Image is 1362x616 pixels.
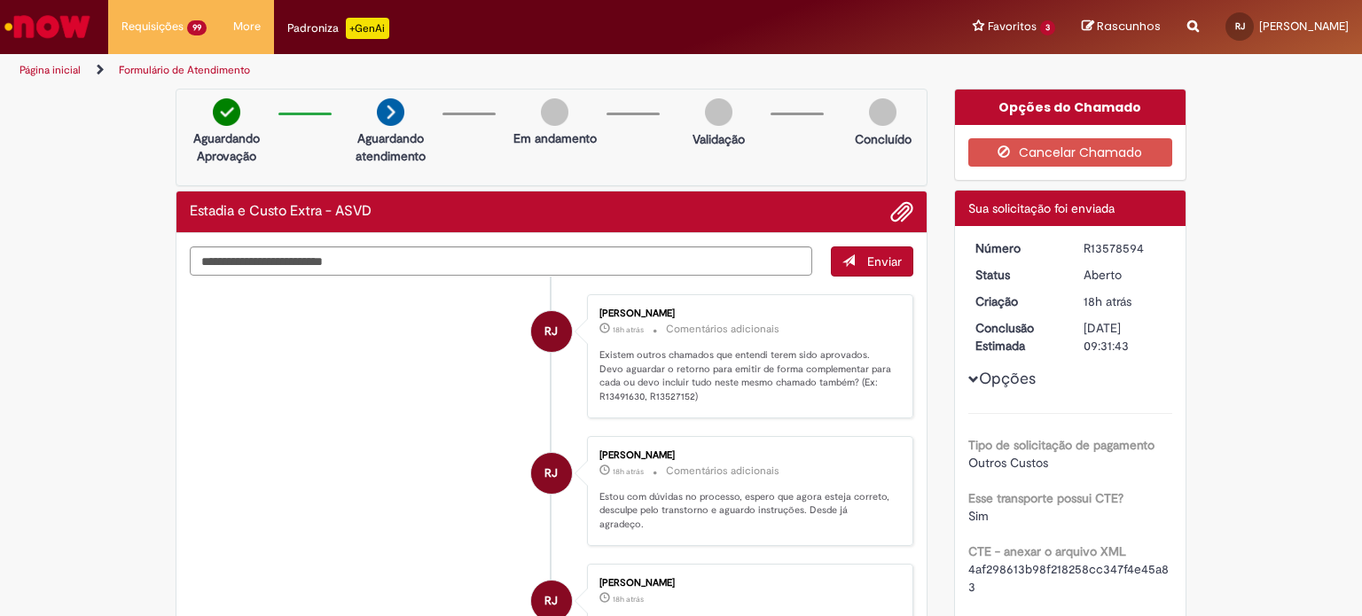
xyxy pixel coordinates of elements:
p: Aguardando Aprovação [184,129,270,165]
time: 29/09/2025 17:50:00 [613,594,644,604]
div: [PERSON_NAME] [599,308,895,319]
span: [PERSON_NAME] [1259,19,1349,34]
img: img-circle-grey.png [705,98,732,126]
span: 18h atrás [613,324,644,335]
button: Adicionar anexos [890,200,913,223]
span: Sua solicitação foi enviada [968,200,1115,216]
span: RJ [1235,20,1245,32]
dt: Criação [962,292,1071,310]
img: arrow-next.png [377,98,404,126]
span: More [233,18,261,35]
small: Comentários adicionais [666,322,779,337]
a: Página inicial [20,63,81,77]
button: Enviar [831,246,913,277]
p: +GenAi [346,18,389,39]
img: ServiceNow [2,9,93,44]
b: CTE - anexar o arquivo XML [968,543,1126,559]
span: 18h atrás [613,594,644,604]
span: Sim [968,508,989,524]
p: Validação [693,130,745,148]
div: [DATE] 09:31:43 [1084,319,1166,355]
time: 29/09/2025 17:59:28 [613,324,644,335]
span: RJ [544,310,558,353]
div: 29/09/2025 17:31:39 [1084,292,1166,310]
time: 29/09/2025 17:51:32 [613,466,644,477]
div: [PERSON_NAME] [599,578,895,589]
span: Requisições [121,18,184,35]
small: Comentários adicionais [666,464,779,479]
dt: Conclusão Estimada [962,319,1071,355]
span: 18h atrás [613,466,644,477]
div: Aberto [1084,266,1166,284]
p: Concluído [855,130,912,148]
dt: Número [962,239,1071,257]
span: Outros Custos [968,455,1048,471]
p: Aguardando atendimento [348,129,434,165]
p: Estou com dúvidas no processo, espero que agora esteja correto, desculpe pelo transtorno e aguard... [599,490,895,532]
div: R13578594 [1084,239,1166,257]
img: img-circle-grey.png [869,98,896,126]
span: 3 [1040,20,1055,35]
div: Renato Junior [531,311,572,352]
span: 18h atrás [1084,293,1131,309]
b: Esse transporte possui CTE? [968,490,1123,506]
img: img-circle-grey.png [541,98,568,126]
span: 4af298613b98f218258cc347f4e45a83 [968,561,1169,595]
textarea: Digite sua mensagem aqui... [190,246,812,277]
span: 99 [187,20,207,35]
span: Rascunhos [1097,18,1161,35]
span: Favoritos [988,18,1037,35]
button: Cancelar Chamado [968,138,1173,167]
p: Existem outros chamados que entendi terem sido aprovados. Devo aguardar o retorno para emitir de ... [599,348,895,404]
div: [PERSON_NAME] [599,450,895,461]
h2: Estadia e Custo Extra - ASVD Histórico de tíquete [190,204,372,220]
div: Opções do Chamado [955,90,1186,125]
dt: Status [962,266,1071,284]
ul: Trilhas de página [13,54,895,87]
a: Rascunhos [1082,19,1161,35]
span: Enviar [867,253,902,269]
div: Padroniza [287,18,389,39]
div: Renato Junior [531,453,572,494]
p: Em andamento [513,129,597,147]
a: Formulário de Atendimento [119,63,250,77]
b: Tipo de solicitação de pagamento [968,437,1155,453]
img: check-circle-green.png [213,98,240,126]
time: 29/09/2025 17:31:39 [1084,293,1131,309]
span: RJ [544,452,558,495]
